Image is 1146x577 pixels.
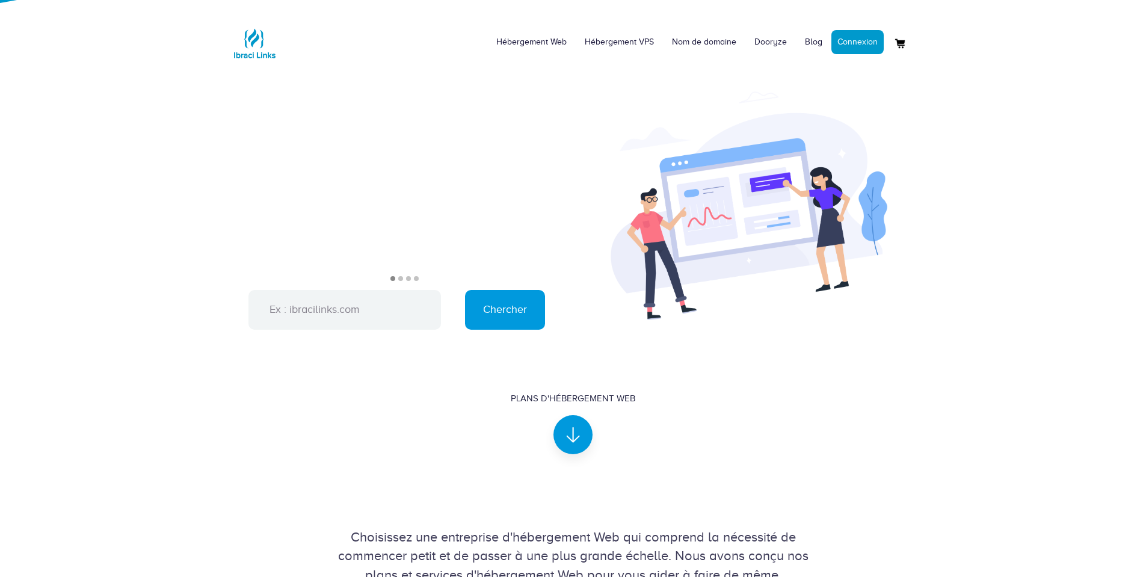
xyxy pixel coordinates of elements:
[745,24,796,60] a: Dooryze
[663,24,745,60] a: Nom de domaine
[230,19,279,67] img: Logo Ibraci Links
[230,9,279,67] a: Logo Ibraci Links
[465,290,545,330] input: Chercher
[796,24,831,60] a: Blog
[248,290,441,330] input: Ex : ibracilinks.com
[831,30,884,54] a: Connexion
[487,24,576,60] a: Hébergement Web
[511,392,635,444] a: Plans d'hébergement Web
[511,392,635,405] div: Plans d'hébergement Web
[576,24,663,60] a: Hébergement VPS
